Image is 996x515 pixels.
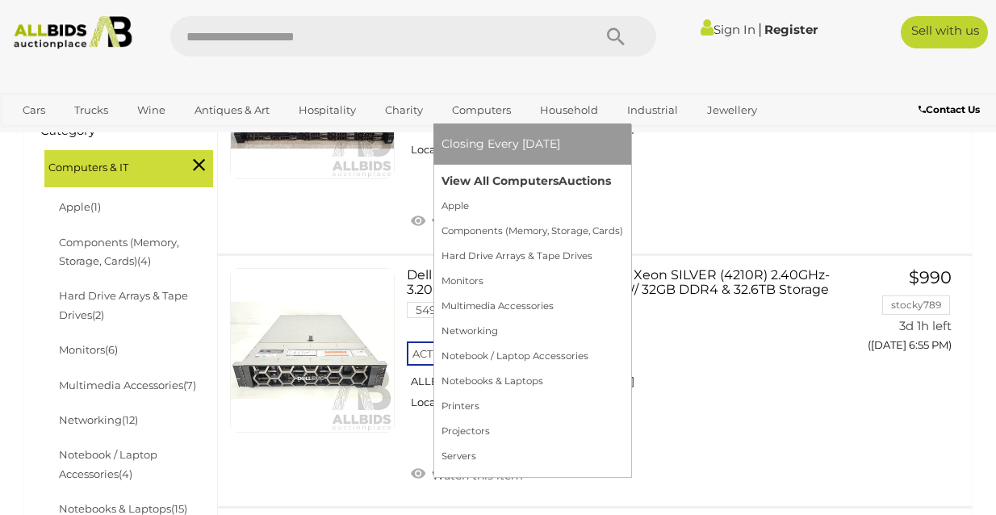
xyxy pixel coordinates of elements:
[184,97,280,124] a: Antiques & Art
[575,16,656,57] button: Search
[59,343,118,356] a: Monitors(6)
[90,200,101,213] span: (1)
[105,343,118,356] span: (6)
[758,20,762,38] span: |
[40,124,170,138] h4: Category
[134,124,270,150] a: [GEOGRAPHIC_DATA]
[7,16,139,49] img: Allbids.com.au
[442,97,521,124] a: Computers
[428,216,523,230] span: Watch this item
[64,97,119,124] a: Trucks
[12,124,64,150] a: Office
[48,154,169,177] span: Computers & IT
[617,97,688,124] a: Industrial
[909,267,952,287] span: $990
[92,308,104,321] span: (2)
[858,268,956,361] a: $990 stocky789 3d 1h left ([DATE] 6:55 PM)
[419,268,835,421] a: Dell EMC PowerEdge R740xd Intel Xeon SILVER (4210R) 2.40GHz-3.20GHz 10-Core CPU 2RU Server W/ 32G...
[529,97,609,124] a: Household
[122,413,138,426] span: (12)
[901,16,988,48] a: Sell with us
[764,22,818,37] a: Register
[919,103,980,115] b: Contact Us
[183,379,196,391] span: (7)
[59,379,196,391] a: Multimedia Accessories(7)
[59,200,101,213] a: Apple(1)
[428,468,523,483] span: Watch this item
[119,467,132,480] span: (4)
[407,462,527,486] a: Watch this item
[171,502,187,515] span: (15)
[72,124,126,150] a: Sports
[697,97,768,124] a: Jewellery
[59,289,188,320] a: Hard Drive Arrays & Tape Drives(2)
[407,209,527,233] a: Watch this item
[59,502,187,515] a: Notebooks & Laptops(15)
[375,97,433,124] a: Charity
[12,97,56,124] a: Cars
[419,15,835,169] a: Dell PowerEdge R630 Dual Intel Xeon (E5-2620 v4) 2.10GHz-3.00GHz 8-Core CPU 1RU Server w/ 256GB D...
[59,413,138,426] a: Networking(12)
[919,101,984,119] a: Contact Us
[59,236,179,267] a: Components (Memory, Storage, Cards)(4)
[701,22,755,37] a: Sign In
[288,97,366,124] a: Hospitality
[127,97,176,124] a: Wine
[59,448,157,479] a: Notebook / Laptop Accessories(4)
[137,254,151,267] span: (4)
